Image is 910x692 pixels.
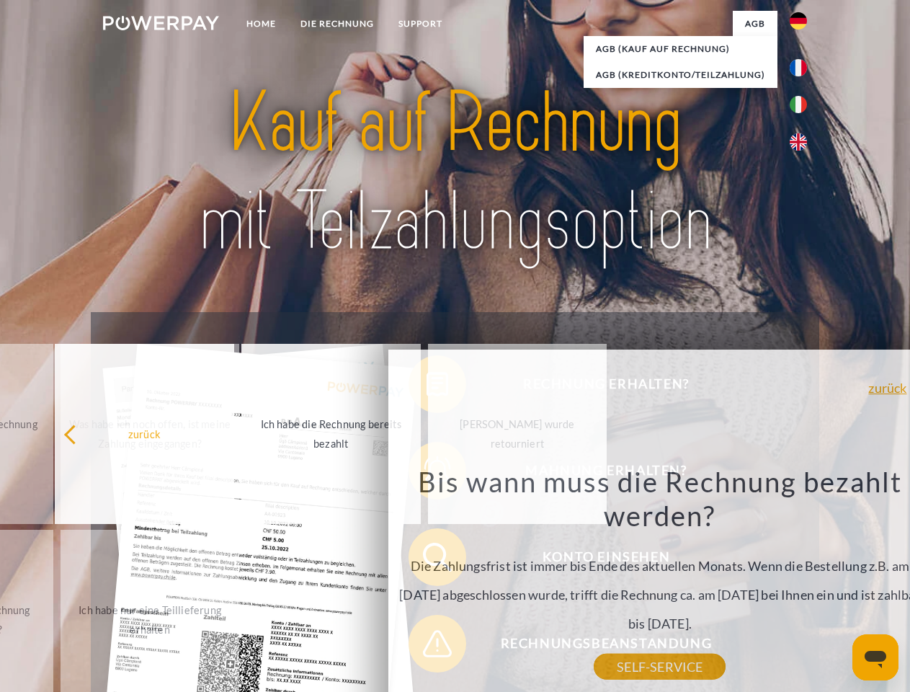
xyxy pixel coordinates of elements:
[63,424,226,443] div: zurück
[790,12,807,30] img: de
[234,11,288,37] a: Home
[584,62,777,88] a: AGB (Kreditkonto/Teilzahlung)
[69,600,231,639] div: Ich habe nur eine Teillieferung erhalten
[103,16,219,30] img: logo-powerpay-white.svg
[250,414,412,453] div: Ich habe die Rechnung bereits bezahlt
[288,11,386,37] a: DIE RECHNUNG
[386,11,455,37] a: SUPPORT
[852,634,898,680] iframe: Schaltfläche zum Öffnen des Messaging-Fensters
[138,69,772,276] img: title-powerpay_de.svg
[790,96,807,113] img: it
[868,381,906,394] a: zurück
[733,11,777,37] a: agb
[790,133,807,151] img: en
[790,59,807,76] img: fr
[594,654,726,680] a: SELF-SERVICE
[584,36,777,62] a: AGB (Kauf auf Rechnung)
